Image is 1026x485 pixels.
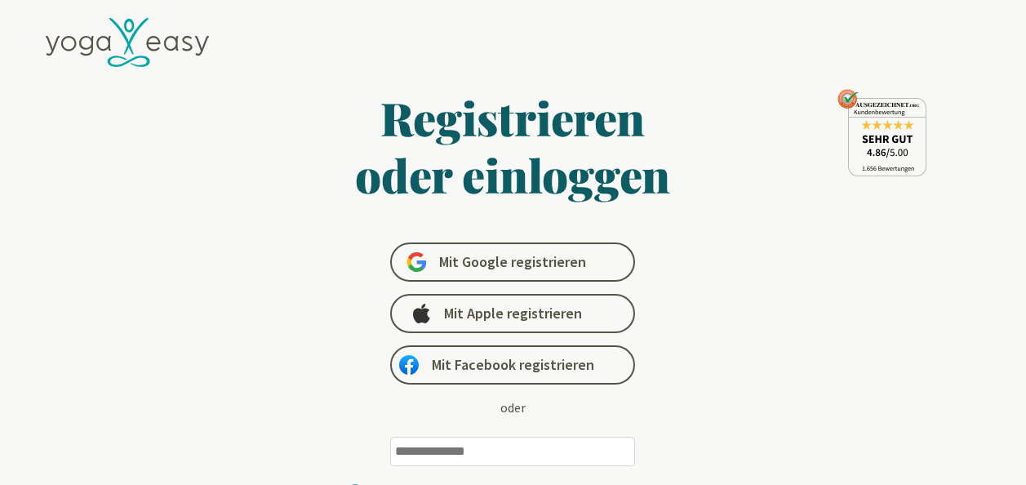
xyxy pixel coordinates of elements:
a: Mit Facebook registrieren [390,345,635,385]
span: Mit Apple registrieren [444,304,582,323]
div: oder [500,398,526,417]
a: Mit Google registrieren [390,242,635,282]
h1: Registrieren oder einloggen [198,89,829,203]
img: ausgezeichnet_seal.png [837,89,926,176]
a: Mit Apple registrieren [390,294,635,333]
span: Mit Facebook registrieren [432,355,594,375]
span: Mit Google registrieren [439,252,586,272]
